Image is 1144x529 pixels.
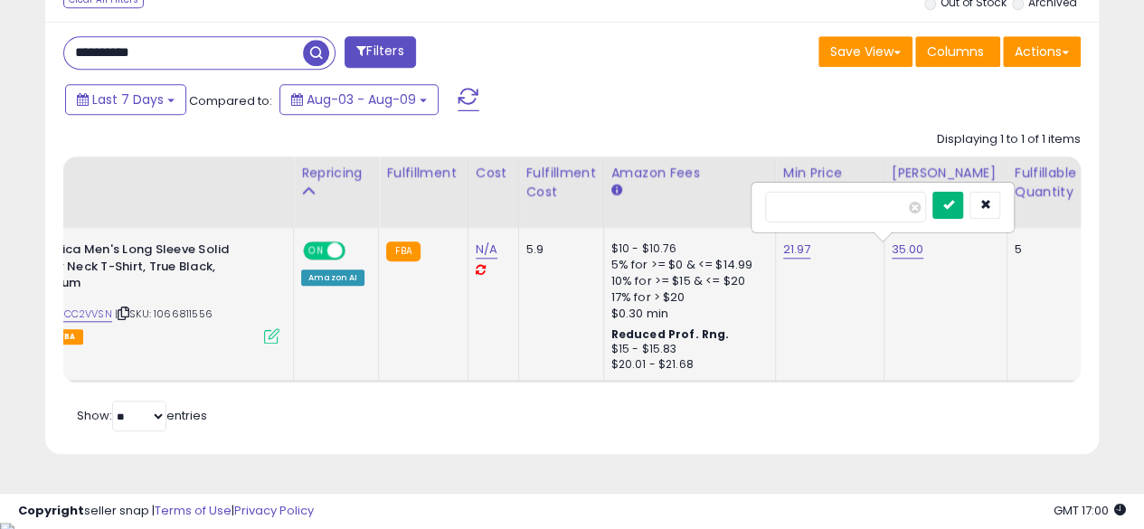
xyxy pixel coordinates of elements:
[476,241,497,259] a: N/A
[52,329,83,345] span: FBA
[892,164,999,183] div: [PERSON_NAME]
[611,257,761,273] div: 5% for >= $0 & <= $14.99
[155,502,232,519] a: Terms of Use
[386,241,420,261] small: FBA
[611,273,761,289] div: 10% for >= $15 & <= $20
[611,241,761,257] div: $10 - $10.76
[1015,164,1077,202] div: Fulfillable Quantity
[189,92,272,109] span: Compared to:
[611,326,730,342] b: Reduced Prof. Rng.
[1054,502,1126,519] span: 2025-08-17 17:00 GMT
[92,90,164,109] span: Last 7 Days
[526,241,590,258] div: 5.9
[305,243,327,259] span: ON
[279,84,439,115] button: Aug-03 - Aug-09
[611,289,761,306] div: 17% for > $20
[234,502,314,519] a: Privacy Policy
[4,164,286,183] div: Title
[1003,36,1081,67] button: Actions
[32,241,251,297] b: Nautica Men's Long Sleeve Solid Crew Neck T-Shirt, True Black, Medium
[301,269,364,286] div: Amazon AI
[611,183,622,199] small: Amazon Fees.
[18,503,314,520] div: seller snap | |
[45,307,112,322] a: B07CC2VVSN
[611,357,761,373] div: $20.01 - $21.68
[343,243,372,259] span: OFF
[65,84,186,115] button: Last 7 Days
[611,306,761,322] div: $0.30 min
[345,36,415,68] button: Filters
[301,164,371,183] div: Repricing
[783,241,811,259] a: 21.97
[77,407,207,424] span: Show: entries
[611,342,761,357] div: $15 - $15.83
[937,131,1081,148] div: Displaying 1 to 1 of 1 items
[892,241,924,259] a: 35.00
[1015,241,1071,258] div: 5
[307,90,416,109] span: Aug-03 - Aug-09
[386,164,459,183] div: Fulfillment
[115,307,213,321] span: | SKU: 1066811556
[818,36,912,67] button: Save View
[18,502,84,519] strong: Copyright
[915,36,1000,67] button: Columns
[526,164,596,202] div: Fulfillment Cost
[783,164,876,183] div: Min Price
[611,164,768,183] div: Amazon Fees
[927,43,984,61] span: Columns
[476,164,511,183] div: Cost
